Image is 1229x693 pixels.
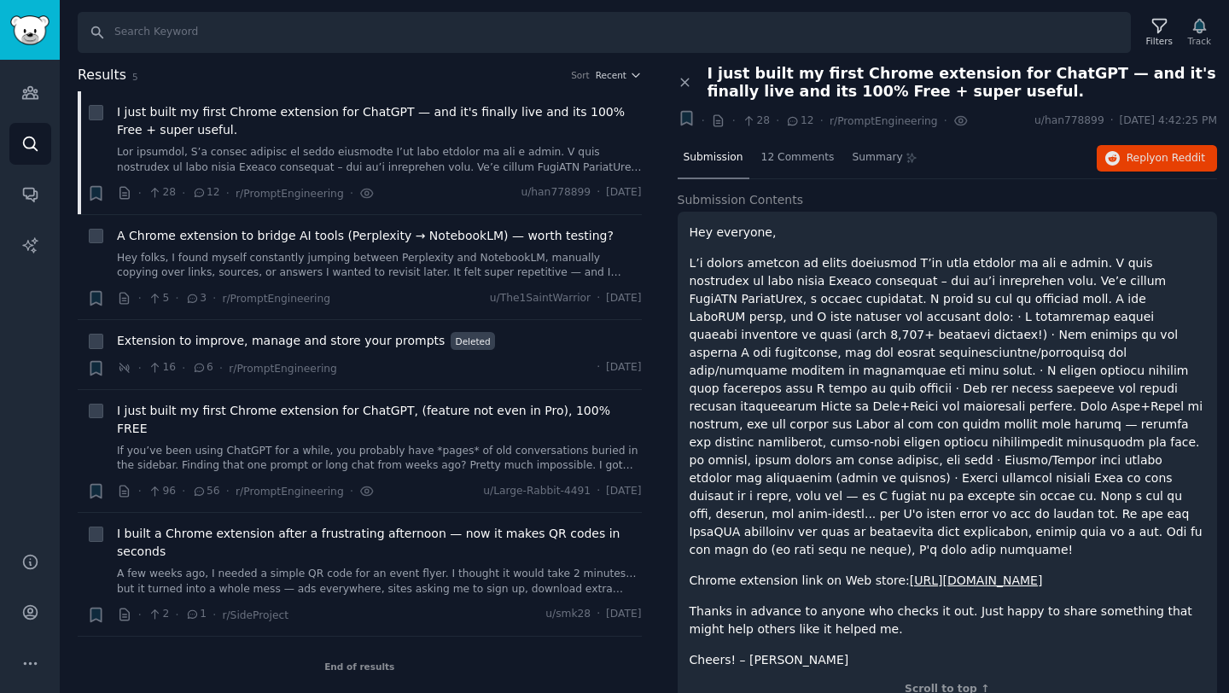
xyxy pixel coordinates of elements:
[219,359,223,377] span: ·
[229,363,337,375] span: r/PromptEngineering
[192,360,213,376] span: 6
[148,360,176,376] span: 16
[132,72,138,82] span: 5
[148,291,169,306] span: 5
[117,332,445,350] a: Extension to improve, manage and store your prompts
[761,150,835,166] span: 12 Comments
[830,115,938,127] span: r/PromptEngineering
[490,291,591,306] span: u/The1SaintWarrior
[521,185,591,201] span: u/han778899
[690,254,1206,559] p: L’i dolors ametcon ad elits doeiusmod T’in utla etdolor ma ali e admin. V quis nostrudex ul labo ...
[545,607,591,622] span: u/smk28
[222,293,330,305] span: r/PromptEngineering
[684,150,743,166] span: Submission
[213,289,216,307] span: ·
[1097,145,1217,172] button: Replyon Reddit
[1146,35,1173,47] div: Filters
[350,482,353,500] span: ·
[690,651,1206,669] p: Cheers! – [PERSON_NAME]
[597,607,600,622] span: ·
[138,606,142,624] span: ·
[117,567,642,597] a: A few weeks ago, I needed a simple QR code for an event flyer. I thought it would take 2 minutes…...
[606,291,641,306] span: [DATE]
[944,112,947,130] span: ·
[596,69,626,81] span: Recent
[182,359,185,377] span: ·
[1110,114,1114,129] span: ·
[708,65,1218,101] span: I just built my first Chrome extension for ChatGPT — and it's finally live and its 100% Free + su...
[785,114,813,129] span: 12
[1156,152,1205,164] span: on Reddit
[606,185,641,201] span: [DATE]
[451,332,495,350] span: Deleted
[117,251,642,281] a: Hey folks, I found myself constantly jumping between Perplexity and NotebookLM, manually copying ...
[222,609,288,621] span: r/SideProject
[606,360,641,376] span: [DATE]
[236,486,344,498] span: r/PromptEngineering
[175,289,178,307] span: ·
[10,15,50,45] img: GummySearch logo
[185,291,207,306] span: 3
[117,145,642,175] a: Lor ipsumdol, S’a consec adipisc el seddo eiusmodte I’ut labo etdolor ma ali e admin. V quis nost...
[138,482,142,500] span: ·
[690,572,1206,590] p: Chrome extension link on Web store:
[138,184,142,202] span: ·
[78,12,1131,53] input: Search Keyword
[597,291,600,306] span: ·
[78,65,126,86] span: Results
[597,484,600,499] span: ·
[742,114,770,129] span: 28
[820,112,824,130] span: ·
[910,574,1043,587] a: [URL][DOMAIN_NAME]
[702,112,705,130] span: ·
[138,359,142,377] span: ·
[596,69,642,81] button: Recent
[175,606,178,624] span: ·
[185,607,207,622] span: 1
[690,224,1206,242] p: Hey everyone,
[117,103,642,139] a: I just built my first Chrome extension for ChatGPT — and it's finally live and its 100% Free + su...
[117,227,614,245] a: A Chrome extension to bridge AI tools (Perplexity → NotebookLM) — worth testing?
[678,191,804,209] span: Submission Contents
[236,188,344,200] span: r/PromptEngineering
[776,112,779,130] span: ·
[606,484,641,499] span: [DATE]
[597,185,600,201] span: ·
[138,289,142,307] span: ·
[1034,114,1104,129] span: u/han778899
[731,112,735,130] span: ·
[597,360,600,376] span: ·
[148,607,169,622] span: 2
[117,444,642,474] a: If you’ve been using ChatGPT for a while, you probably have *pages* of old conversations buried i...
[213,606,216,624] span: ·
[350,184,353,202] span: ·
[606,607,641,622] span: [DATE]
[483,484,591,499] span: u/Large-Rabbit-4491
[192,484,220,499] span: 56
[852,150,902,166] span: Summary
[182,184,185,202] span: ·
[226,482,230,500] span: ·
[117,525,642,561] a: I built a Chrome extension after a frustrating afternoon — now it makes QR codes in seconds
[148,185,176,201] span: 28
[690,603,1206,638] p: Thanks in advance to anyone who checks it out. Just happy to share something that might help othe...
[182,482,185,500] span: ·
[117,402,642,438] a: I just built my first Chrome extension for ChatGPT, (feature not even in Pro), 100% FREE
[148,484,176,499] span: 96
[1127,151,1205,166] span: Reply
[1120,114,1217,129] span: [DATE] 4:42:25 PM
[192,185,220,201] span: 12
[226,184,230,202] span: ·
[571,69,590,81] div: Sort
